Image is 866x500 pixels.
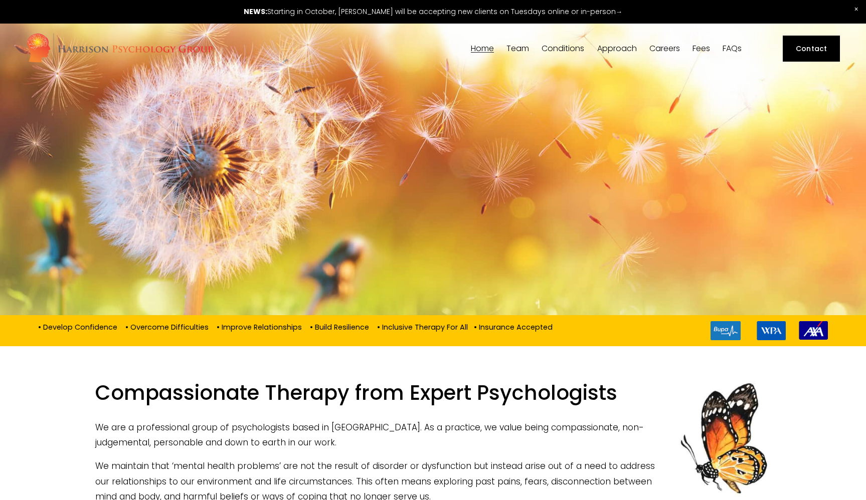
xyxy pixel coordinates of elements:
a: Contact [783,36,840,62]
a: FAQs [723,44,742,54]
p: • Develop Confidence • Overcome Difficulties • Improve Relationships • Build Resilience • Inclusi... [38,321,553,332]
span: Team [506,45,529,53]
a: Careers [649,44,680,54]
span: Approach [597,45,637,53]
a: folder dropdown [597,44,637,54]
a: Fees [692,44,710,54]
h1: Compassionate Therapy from Expert Psychologists [95,381,771,412]
span: Conditions [542,45,584,53]
a: Home [471,44,494,54]
a: folder dropdown [506,44,529,54]
a: folder dropdown [542,44,584,54]
p: We are a professional group of psychologists based in [GEOGRAPHIC_DATA]. As a practice, we value ... [95,420,771,450]
img: Harrison Psychology Group [26,33,213,65]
